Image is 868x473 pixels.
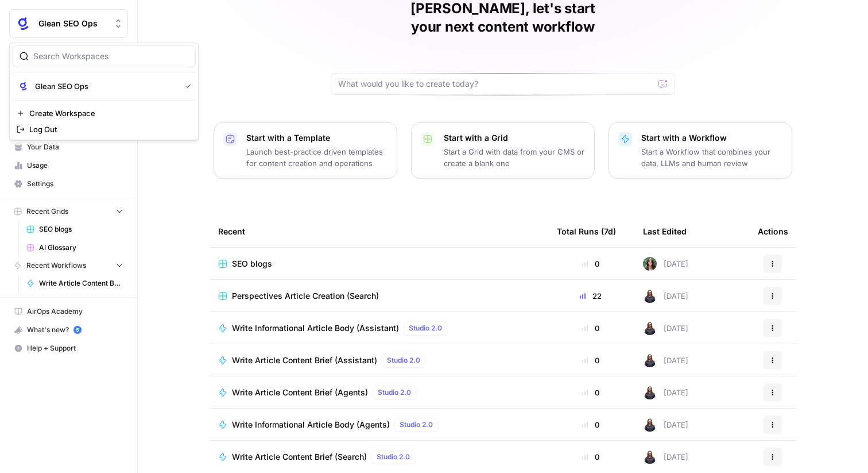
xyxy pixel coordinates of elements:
[33,51,188,62] input: Search Workspaces
[21,274,128,293] a: Write Article Content Brief (Agents)
[557,258,625,270] div: 0
[377,452,410,462] span: Studio 2.0
[378,387,411,398] span: Studio 2.0
[643,353,657,367] img: pjjqhtlm6d3vtymkaxtpwkzeaz0z
[643,289,688,303] div: [DATE]
[9,175,128,193] a: Settings
[557,216,616,247] div: Total Runs (7d)
[9,43,199,140] div: Workspace: Glean SEO Ops
[232,290,379,302] span: Perspectives Article Creation (Search)
[26,206,68,217] span: Recent Grids
[232,451,367,463] span: Write Article Content Brief (Search)
[9,302,128,321] a: AirOps Academy
[643,257,688,271] div: [DATE]
[338,78,654,90] input: What would you like to create today?
[39,243,123,253] span: AI Glossary
[27,179,123,189] span: Settings
[557,387,625,398] div: 0
[232,387,368,398] span: Write Article Content Brief (Agents)
[641,132,782,144] p: Start with a Workflow
[411,122,595,179] button: Start with a GridStart a Grid with data from your CMS or create a blank one
[9,203,128,220] button: Recent Grids
[758,216,788,247] div: Actions
[73,326,82,334] a: 5
[557,290,625,302] div: 22
[26,260,86,271] span: Recent Workflows
[643,321,657,335] img: pjjqhtlm6d3vtymkaxtpwkzeaz0z
[214,122,397,179] button: Start with a TemplateLaunch best-practice driven templates for content creation and operations
[218,418,538,432] a: Write Informational Article Body (Agents)Studio 2.0
[643,321,688,335] div: [DATE]
[643,216,687,247] div: Last Edited
[27,343,123,353] span: Help + Support
[557,451,625,463] div: 0
[643,418,657,432] img: pjjqhtlm6d3vtymkaxtpwkzeaz0z
[13,13,34,34] img: Glean SEO Ops Logo
[557,355,625,366] div: 0
[643,450,657,464] img: pjjqhtlm6d3vtymkaxtpwkzeaz0z
[27,306,123,317] span: AirOps Academy
[21,239,128,257] a: AI Glossary
[232,322,399,334] span: Write Informational Article Body (Assistant)
[643,386,657,399] img: pjjqhtlm6d3vtymkaxtpwkzeaz0z
[409,323,442,333] span: Studio 2.0
[27,160,123,171] span: Usage
[643,353,688,367] div: [DATE]
[9,321,128,339] button: What's new? 5
[643,289,657,303] img: pjjqhtlm6d3vtymkaxtpwkzeaz0z
[218,386,538,399] a: Write Article Content Brief (Agents)Studio 2.0
[609,122,792,179] button: Start with a WorkflowStart a Workflow that combines your data, LLMs and human review
[232,355,377,366] span: Write Article Content Brief (Assistant)
[27,142,123,152] span: Your Data
[218,321,538,335] a: Write Informational Article Body (Assistant)Studio 2.0
[643,386,688,399] div: [DATE]
[9,138,128,156] a: Your Data
[39,278,123,289] span: Write Article Content Brief (Agents)
[12,121,196,137] a: Log Out
[218,450,538,464] a: Write Article Content Brief (Search)Studio 2.0
[9,156,128,175] a: Usage
[400,420,433,430] span: Studio 2.0
[12,105,196,121] a: Create Workspace
[9,9,128,38] button: Workspace: Glean SEO Ops
[643,450,688,464] div: [DATE]
[232,419,390,430] span: Write Informational Article Body (Agents)
[246,132,387,144] p: Start with a Template
[38,18,108,29] span: Glean SEO Ops
[21,220,128,239] a: SEO blogs
[10,321,127,339] div: What's new?
[643,257,657,271] img: s91dr5uyxbqpg2czwscdalqhdn4p
[246,146,387,169] p: Launch best-practice driven templates for content creation and operations
[218,290,538,302] a: Perspectives Article Creation (Search)
[9,339,128,357] button: Help + Support
[76,327,79,333] text: 5
[9,257,128,274] button: Recent Workflows
[39,224,123,234] span: SEO blogs
[232,258,272,270] span: SEO blogs
[218,353,538,367] a: Write Article Content Brief (Assistant)Studio 2.0
[35,80,176,92] span: Glean SEO Ops
[29,107,187,119] span: Create Workspace
[387,355,420,366] span: Studio 2.0
[557,322,625,334] div: 0
[643,418,688,432] div: [DATE]
[218,258,538,270] a: SEO blogs
[444,146,585,169] p: Start a Grid with data from your CMS or create a blank one
[17,79,30,93] img: Glean SEO Ops Logo
[641,146,782,169] p: Start a Workflow that combines your data, LLMs and human review
[557,419,625,430] div: 0
[29,124,187,135] span: Log Out
[444,132,585,144] p: Start with a Grid
[218,216,538,247] div: Recent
